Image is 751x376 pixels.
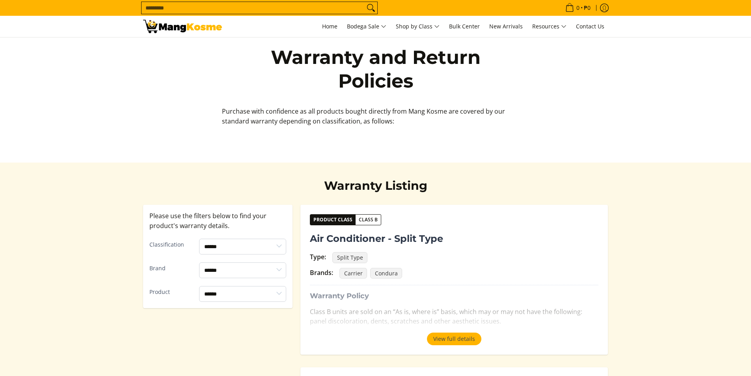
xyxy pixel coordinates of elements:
h2: Warranty Listing [261,178,490,193]
a: Bulk Center [445,16,484,37]
span: Shop by Class [396,22,440,32]
button: Search [365,2,377,14]
span: Resources [532,22,567,32]
span: Carrier [339,268,367,279]
nav: Main Menu [230,16,608,37]
span: 0 [575,5,581,11]
p: Class B units are sold on an “As is, where is” basis, which may or may not have the following: pa... [310,307,598,335]
img: Warranty and Return Policies l Mang Kosme [143,20,222,33]
span: Condura [370,268,402,279]
span: Contact Us [576,22,604,30]
span: Bodega Sale [347,22,386,32]
div: Brands: [310,268,333,278]
div: Type: [310,252,326,262]
span: Bulk Center [449,22,480,30]
span: Home [322,22,337,30]
p: Please use the filters below to find your product's warranty details. [149,211,287,231]
h3: Warranty Policy [310,292,598,301]
span: Air Conditioner - Split Type [310,232,443,246]
label: Brand [149,264,193,273]
span: New Arrivals [489,22,523,30]
a: Shop by Class [392,16,444,37]
span: • [563,4,593,12]
button: View full details [427,333,481,345]
a: New Arrivals [485,16,527,37]
a: Home [318,16,341,37]
span: Product Class [310,215,356,225]
a: Bodega Sale [343,16,390,37]
label: Product [149,287,193,297]
label: Classification [149,240,193,250]
span: Class B [356,216,381,224]
span: Split Type [332,252,367,263]
a: Contact Us [572,16,608,37]
span: Purchase with confidence as all products bought directly from Mang Kosme are covered by our stand... [222,107,505,125]
h1: Warranty and Return Policies [261,45,490,93]
span: ₱0 [583,5,592,11]
a: Resources [528,16,570,37]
